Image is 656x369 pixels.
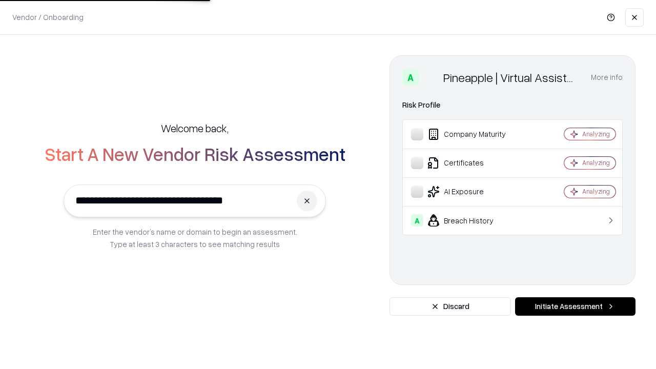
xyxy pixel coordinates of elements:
[411,214,534,227] div: Breach History
[402,69,419,86] div: A
[411,186,534,198] div: AI Exposure
[582,130,610,138] div: Analyzing
[93,225,297,250] p: Enter the vendor’s name or domain to begin an assessment. Type at least 3 characters to see match...
[411,214,423,227] div: A
[411,128,534,140] div: Company Maturity
[45,143,345,164] h2: Start A New Vendor Risk Assessment
[402,99,623,111] div: Risk Profile
[443,69,579,86] div: Pineapple | Virtual Assistant Agency
[591,68,623,87] button: More info
[12,12,84,23] p: Vendor / Onboarding
[582,158,610,167] div: Analyzing
[411,157,534,169] div: Certificates
[389,297,511,316] button: Discard
[582,187,610,196] div: Analyzing
[423,69,439,86] img: Pineapple | Virtual Assistant Agency
[161,121,229,135] h5: Welcome back,
[515,297,635,316] button: Initiate Assessment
